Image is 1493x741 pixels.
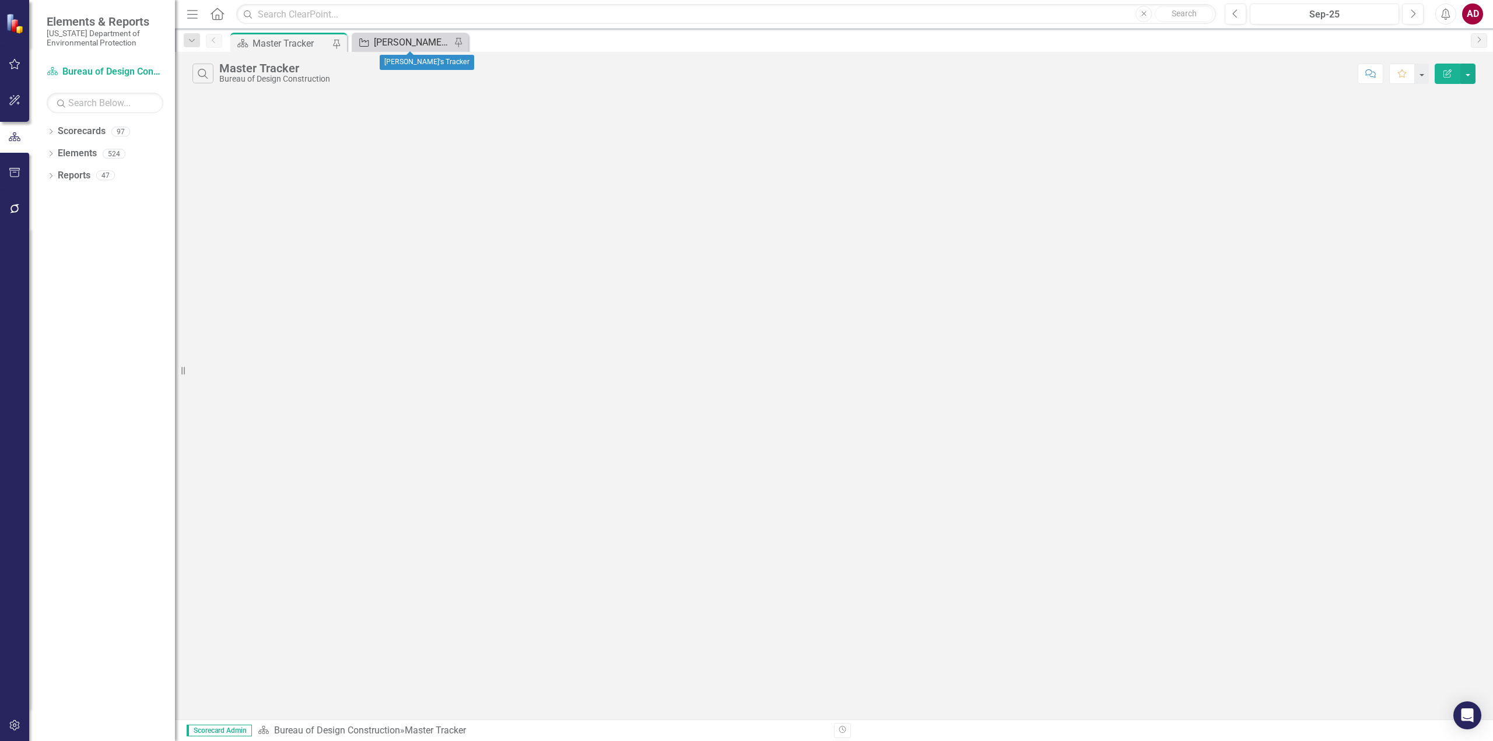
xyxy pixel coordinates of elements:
[47,65,163,79] a: Bureau of Design Construction
[103,149,125,159] div: 524
[47,29,163,48] small: [US_STATE] Department of Environmental Protection
[380,55,474,70] div: [PERSON_NAME]'s Tracker
[1172,9,1197,18] span: Search
[219,75,330,83] div: Bureau of Design Construction
[258,724,825,738] div: »
[1254,8,1395,22] div: Sep-25
[374,35,451,50] div: [PERSON_NAME]'s Tracker
[47,15,163,29] span: Elements & Reports
[58,169,90,182] a: Reports
[1462,3,1483,24] button: AD
[111,127,130,136] div: 97
[405,725,466,736] div: Master Tracker
[1453,701,1481,729] div: Open Intercom Messenger
[58,125,106,138] a: Scorecards
[96,171,115,181] div: 47
[187,725,252,736] span: Scorecard Admin
[253,36,330,51] div: Master Tracker
[219,62,330,75] div: Master Tracker
[58,147,97,160] a: Elements
[5,13,27,34] img: ClearPoint Strategy
[355,35,451,50] a: [PERSON_NAME]'s Tracker
[274,725,400,736] a: Bureau of Design Construction
[1250,3,1399,24] button: Sep-25
[47,93,163,113] input: Search Below...
[1155,6,1213,22] button: Search
[236,4,1216,24] input: Search ClearPoint...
